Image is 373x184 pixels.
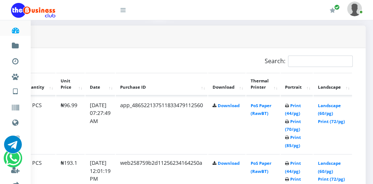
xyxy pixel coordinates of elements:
a: Landscape (60/pg) [318,160,341,174]
td: ₦96.99 [56,96,85,154]
a: Transactions [11,51,20,69]
th: Download: activate to sort column ascending [208,73,245,96]
a: Chat for support [4,141,22,153]
a: Print (72/pg) [318,176,345,182]
img: User [347,1,362,16]
a: Download [218,160,240,166]
a: VTU [11,81,20,100]
th: Thermal Printer: activate to sort column ascending [246,73,280,96]
a: Print (72/pg) [318,119,345,124]
td: 80 PCS [20,96,55,154]
a: Landscape (60/pg) [318,103,341,116]
a: Nigerian VTU [28,81,90,94]
label: Search: [265,55,353,67]
a: Dashboard [11,20,20,38]
a: Register a Referral [11,160,20,177]
i: Renew/Upgrade Subscription [330,7,335,13]
th: Unit Price: activate to sort column ascending [56,73,85,96]
span: Renew/Upgrade Subscription [334,4,340,10]
td: [DATE] 07:27:49 AM [85,96,115,154]
input: Search: [288,55,353,67]
a: Download [218,103,240,108]
img: Logo [11,3,55,18]
a: Miscellaneous Payments [11,67,20,84]
a: PoS Paper (RawBT) [251,103,271,116]
a: Chat for support [6,155,21,167]
th: Landscape: activate to sort column ascending [313,73,352,96]
a: Cable TV, Electricity [11,129,20,146]
a: PoS Paper (RawBT) [251,160,271,174]
a: Data [11,112,20,131]
a: Print (44/pg) [285,160,301,174]
a: International VTU [28,92,90,105]
th: Quantity: activate to sort column ascending [20,73,55,96]
th: Purchase ID: activate to sort column ascending [116,73,207,96]
th: Date: activate to sort column ascending [85,73,115,96]
a: Vouchers [11,98,20,115]
a: Print (85/pg) [285,134,301,148]
a: Print (44/pg) [285,103,301,116]
a: Print (70/pg) [285,119,301,132]
a: Fund wallet [11,35,20,53]
td: app_486522137511833479112560 [116,96,207,154]
th: Portrait: activate to sort column ascending [281,73,313,96]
